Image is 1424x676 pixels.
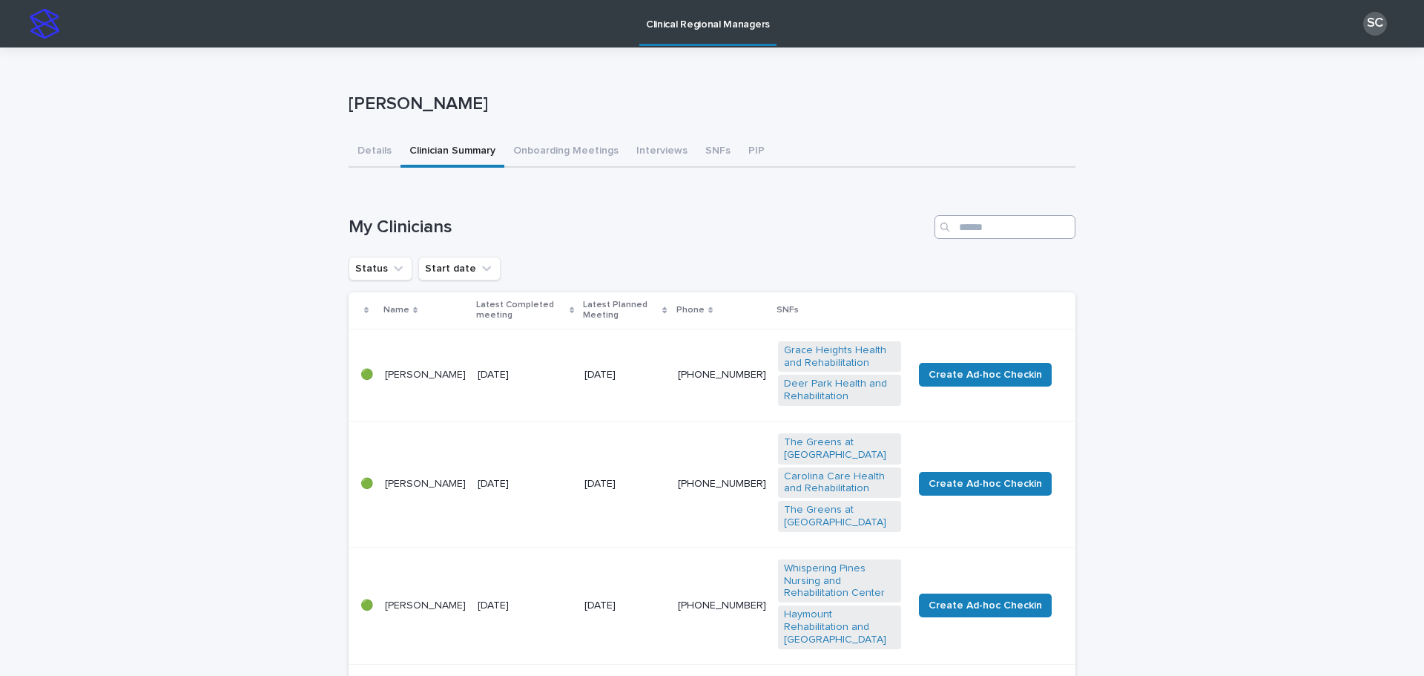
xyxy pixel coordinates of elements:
[385,369,466,381] p: [PERSON_NAME]
[678,479,766,489] a: [PHONE_NUMBER]
[349,257,412,280] button: Status
[784,504,895,529] a: The Greens at [GEOGRAPHIC_DATA]
[583,297,659,324] p: Latest Planned Meeting
[584,478,666,490] p: [DATE]
[584,600,666,612] p: [DATE]
[349,547,1075,664] tr: 🟢[PERSON_NAME][DATE][DATE][PHONE_NUMBER]Whispering Pines Nursing and Rehabilitation Center Haymou...
[929,476,1042,491] span: Create Ad-hoc Checkin
[349,329,1075,421] tr: 🟢[PERSON_NAME][DATE][DATE][PHONE_NUMBER]Grace Heights Health and Rehabilitation Deer Park Health ...
[30,9,59,39] img: stacker-logo-s-only.png
[349,93,1069,115] p: [PERSON_NAME]
[349,137,400,168] button: Details
[400,137,504,168] button: Clinician Summary
[678,600,766,611] a: [PHONE_NUMBER]
[919,594,1052,617] button: Create Ad-hoc Checkin
[584,369,666,381] p: [DATE]
[349,217,929,238] h1: My Clinicians
[383,302,409,318] p: Name
[929,367,1042,382] span: Create Ad-hoc Checkin
[1363,12,1387,36] div: SC
[934,215,1075,239] input: Search
[360,369,373,381] p: 🟢
[919,363,1052,387] button: Create Ad-hoc Checkin
[784,344,895,370] a: Grace Heights Health and Rehabilitation
[739,137,774,168] button: PIP
[696,137,739,168] button: SNFs
[929,598,1042,613] span: Create Ad-hoc Checkin
[919,472,1052,496] button: Create Ad-hoc Checkin
[784,378,895,403] a: Deer Park Health and Rehabilitation
[478,369,573,381] p: [DATE]
[784,562,895,600] a: Whispering Pines Nursing and Rehabilitation Center
[777,302,799,318] p: SNFs
[478,478,573,490] p: [DATE]
[678,370,766,380] a: [PHONE_NUMBER]
[476,297,566,324] p: Latest Completed meeting
[784,436,895,462] a: The Greens at [GEOGRAPHIC_DATA]
[504,137,627,168] button: Onboarding Meetings
[418,257,501,280] button: Start date
[676,302,705,318] p: Phone
[784,470,895,496] a: Carolina Care Health and Rehabilitation
[627,137,696,168] button: Interviews
[385,600,466,612] p: [PERSON_NAME]
[360,478,373,490] p: 🟢
[360,600,373,612] p: 🟢
[784,608,895,646] a: Haymount Rehabilitation and [GEOGRAPHIC_DATA]
[385,478,466,490] p: [PERSON_NAME]
[349,421,1075,547] tr: 🟢[PERSON_NAME][DATE][DATE][PHONE_NUMBER]The Greens at [GEOGRAPHIC_DATA] Carolina Care Health and ...
[478,600,573,612] p: [DATE]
